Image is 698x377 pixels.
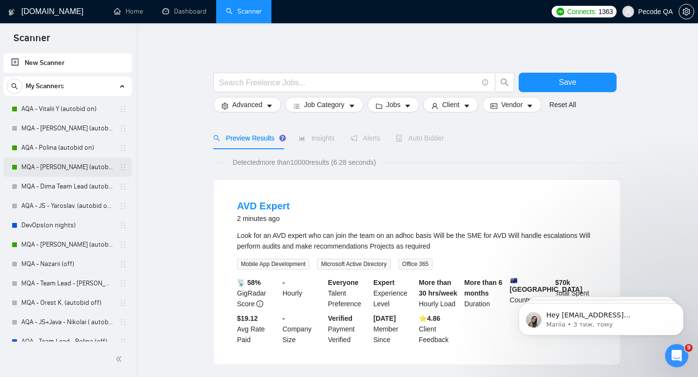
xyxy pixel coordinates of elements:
[237,279,261,286] b: 📡 58%
[504,283,698,351] iframe: Intercom notifications повідомлення
[464,279,503,297] b: More than 6 months
[21,293,113,313] a: MQA - Orest K. (autobid off)
[21,254,113,274] a: MQA - Nazarii (off)
[549,99,576,110] a: Reset All
[21,332,113,351] a: AQA - Team Lead - Polina (off)
[3,53,132,73] li: New Scanner
[213,134,283,142] span: Preview Results
[350,135,357,141] span: notification
[567,6,596,17] span: Connects:
[328,279,359,286] b: Everyone
[373,314,396,322] b: [DATE]
[462,277,508,309] div: Duration
[679,4,694,19] button: setting
[495,78,514,87] span: search
[213,97,281,112] button: settingAdvancedcaret-down
[26,77,64,96] span: My Scanners
[119,221,127,229] span: holder
[328,314,353,322] b: Verified
[553,277,599,309] div: Total Spent
[119,241,127,249] span: holder
[21,313,113,332] a: AQA - JS+Java - Nikolai ( autobid off)
[304,99,344,110] span: Job Category
[281,313,326,345] div: Company Size
[162,7,206,16] a: dashboardDashboard
[281,277,326,309] div: Hourly
[21,157,113,177] a: MQA - [PERSON_NAME] (autobid on)
[285,97,363,112] button: barsJob Categorycaret-down
[119,125,127,132] span: holder
[419,314,440,322] b: ⭐️ 4.86
[556,8,564,16] img: upwork-logo.png
[119,202,127,210] span: holder
[266,102,273,110] span: caret-down
[373,279,395,286] b: Expert
[119,144,127,152] span: holder
[625,8,632,15] span: user
[235,313,281,345] div: Avg Rate Paid
[419,279,457,297] b: More than 30 hrs/week
[482,79,489,86] span: info-circle
[404,102,411,110] span: caret-down
[326,277,372,309] div: Talent Preference
[119,299,127,307] span: holder
[423,97,478,112] button: userClientcaret-down
[21,119,113,138] a: MQA - [PERSON_NAME] (autobid off )
[119,260,127,268] span: holder
[283,314,285,322] b: -
[510,277,517,284] img: 🇦🇺
[349,102,355,110] span: caret-down
[237,201,290,211] a: AVD Expert
[7,79,22,94] button: search
[665,344,688,367] iframe: Intercom live chat
[213,135,220,141] span: search
[21,99,113,119] a: AQA - Vitalii Y (autobid on)
[371,277,417,309] div: Experience Level
[222,102,228,110] span: setting
[555,279,570,286] b: $ 70k
[519,73,617,92] button: Save
[679,8,694,16] span: setting
[237,259,309,269] span: Mobile App Development
[226,157,383,168] span: Detected more than 10000 results (6.28 seconds)
[685,344,693,352] span: 9
[367,97,420,112] button: folderJobscaret-down
[21,216,113,235] a: DevOps(on nights)
[232,99,262,110] span: Advanced
[508,277,554,309] div: Country
[278,134,287,142] div: Tooltip anchor
[559,76,576,88] span: Save
[119,280,127,287] span: holder
[119,338,127,346] span: holder
[442,99,460,110] span: Client
[679,8,694,16] a: setting
[119,318,127,326] span: holder
[11,53,124,73] a: New Scanner
[317,259,390,269] span: Microsoft Active Directory
[396,135,402,141] span: robot
[326,313,372,345] div: Payment Verified
[299,135,305,141] span: area-chart
[495,73,514,92] button: search
[119,183,127,190] span: holder
[21,138,113,157] a: AQA - Polina (autobid on)
[350,134,381,142] span: Alerts
[114,7,143,16] a: homeHome
[119,105,127,113] span: holder
[21,235,113,254] a: MQA - [PERSON_NAME] (autobid On)
[491,102,497,110] span: idcard
[431,102,438,110] span: user
[21,177,113,196] a: MQA - Dima Team Lead (autobid on)
[226,7,262,16] a: searchScanner
[256,300,263,307] span: info-circle
[235,277,281,309] div: GigRadar Score
[386,99,401,110] span: Jobs
[482,97,541,112] button: idcardVendorcaret-down
[237,314,258,322] b: $19.12
[6,31,58,51] span: Scanner
[8,4,15,20] img: logo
